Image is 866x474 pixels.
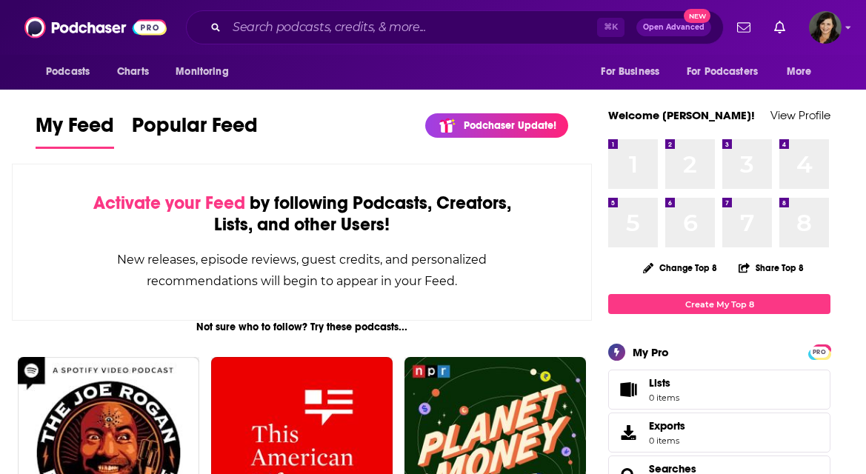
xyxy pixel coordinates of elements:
[809,11,842,44] img: User Profile
[132,113,258,147] span: Popular Feed
[107,58,158,86] a: Charts
[684,9,710,23] span: New
[36,113,114,149] a: My Feed
[132,113,258,149] a: Popular Feed
[776,58,830,86] button: open menu
[809,11,842,44] button: Show profile menu
[633,345,669,359] div: My Pro
[597,18,624,37] span: ⌘ K
[36,113,114,147] span: My Feed
[608,294,830,314] a: Create My Top 8
[768,15,791,40] a: Show notifications dropdown
[649,376,670,390] span: Lists
[787,61,812,82] span: More
[186,10,724,44] div: Search podcasts, credits, & more...
[636,19,711,36] button: Open AdvancedNew
[608,108,755,122] a: Welcome [PERSON_NAME]!
[12,321,592,333] div: Not sure who to follow? Try these podcasts...
[590,58,678,86] button: open menu
[649,376,679,390] span: Lists
[608,370,830,410] a: Lists
[93,192,245,214] span: Activate your Feed
[649,419,685,433] span: Exports
[87,249,517,292] div: New releases, episode reviews, guest credits, and personalized recommendations will begin to appe...
[687,61,758,82] span: For Podcasters
[165,58,247,86] button: open menu
[24,13,167,41] img: Podchaser - Follow, Share and Rate Podcasts
[738,253,805,282] button: Share Top 8
[87,193,517,236] div: by following Podcasts, Creators, Lists, and other Users!
[613,379,643,400] span: Lists
[36,58,109,86] button: open menu
[649,393,679,403] span: 0 items
[810,347,828,358] span: PRO
[613,422,643,443] span: Exports
[227,16,597,39] input: Search podcasts, credits, & more...
[643,24,705,31] span: Open Advanced
[176,61,228,82] span: Monitoring
[731,15,756,40] a: Show notifications dropdown
[809,11,842,44] span: Logged in as ShannonLeighKeenan
[117,61,149,82] span: Charts
[810,346,828,357] a: PRO
[608,413,830,453] a: Exports
[649,435,685,446] span: 0 items
[464,119,556,132] p: Podchaser Update!
[601,61,659,82] span: For Business
[770,108,830,122] a: View Profile
[677,58,779,86] button: open menu
[634,258,726,277] button: Change Top 8
[46,61,90,82] span: Podcasts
